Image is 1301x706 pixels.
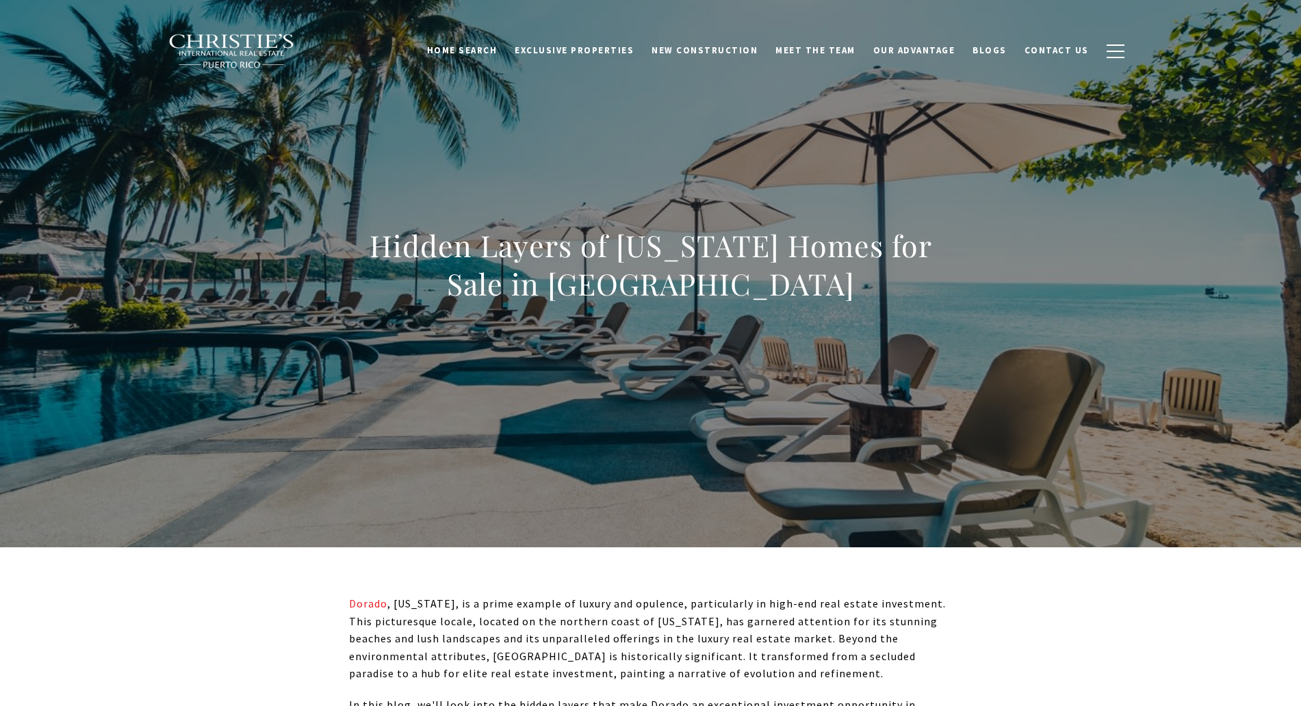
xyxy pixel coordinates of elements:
span: Exclusive Properties [515,44,634,56]
span: , [US_STATE], is a prime example of luxury and opulence, particularly in high-end real estate inv... [349,597,946,680]
a: Meet the Team [767,38,864,64]
h1: Hidden Layers of [US_STATE] Homes for Sale in [GEOGRAPHIC_DATA] [349,226,953,303]
span: New Construction [652,44,758,56]
a: Dorado [349,597,387,610]
span: Blogs [972,44,1007,56]
span: Contact Us [1025,44,1089,56]
a: New Construction [643,38,767,64]
a: Exclusive Properties [506,38,643,64]
a: Blogs [964,38,1016,64]
img: Christie's International Real Estate black text logo [168,34,296,69]
a: Our Advantage [864,38,964,64]
a: Home Search [418,38,506,64]
span: Our Advantage [873,44,955,56]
